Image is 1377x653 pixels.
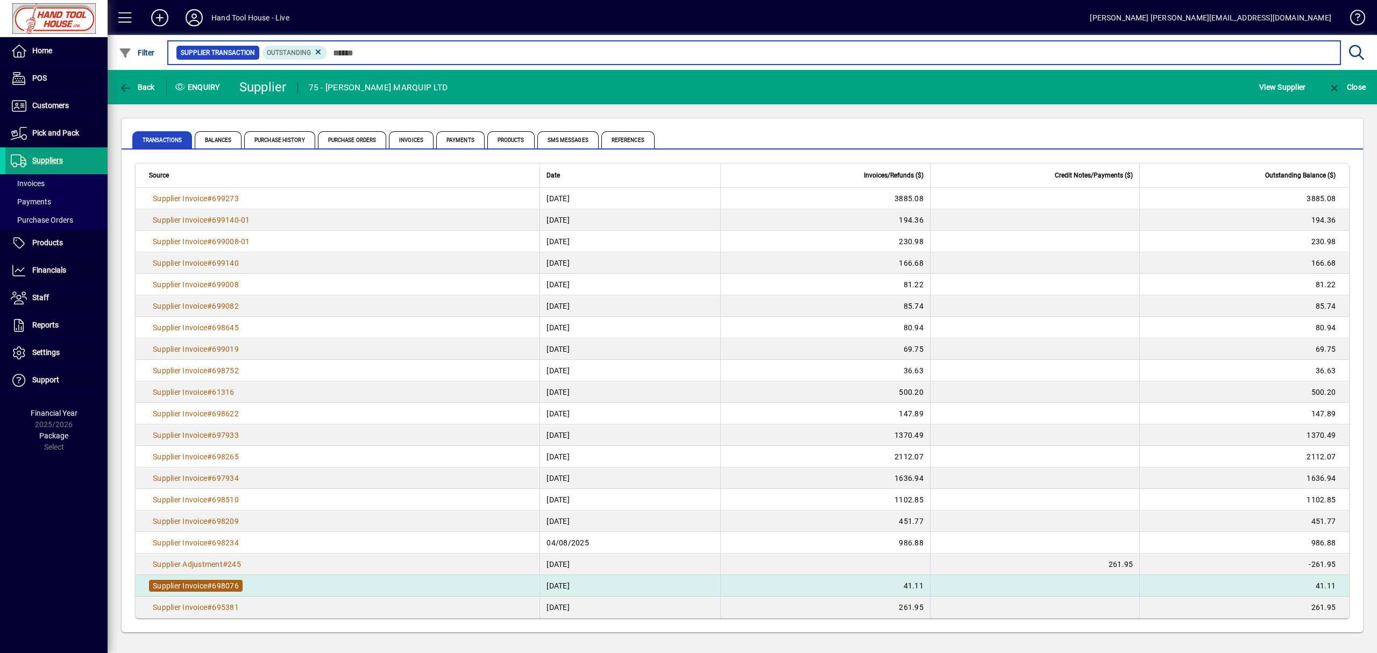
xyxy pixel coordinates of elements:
[5,211,108,229] a: Purchase Orders
[32,238,63,247] span: Products
[1139,317,1349,338] td: 80.94
[212,323,239,332] span: 698645
[177,8,211,27] button: Profile
[1139,553,1349,575] td: -261.95
[5,367,108,394] a: Support
[537,131,599,148] span: SMS Messages
[149,451,243,463] a: Supplier Invoice#698265
[1265,169,1336,181] span: Outstanding Balance ($)
[153,345,207,353] span: Supplier Invoice
[149,257,243,269] a: Supplier Invoice#699140
[5,65,108,92] a: POS
[181,47,255,58] span: Supplier Transaction
[720,424,930,446] td: 1370.49
[149,537,243,549] a: Supplier Invoice#698234
[212,302,239,310] span: 699082
[1090,9,1331,26] div: [PERSON_NAME] [PERSON_NAME][EMAIL_ADDRESS][DOMAIN_NAME]
[207,302,212,310] span: #
[5,312,108,339] a: Reports
[1139,403,1349,424] td: 147.89
[212,216,250,224] span: 699140-01
[540,532,720,553] td: 04/08/2025
[212,603,239,612] span: 695381
[1342,2,1364,37] a: Knowledge Base
[207,538,212,547] span: #
[720,188,930,209] td: 3885.08
[546,169,560,181] span: Date
[1139,188,1349,209] td: 3885.08
[153,452,207,461] span: Supplier Invoice
[223,560,228,569] span: #
[212,345,239,353] span: 699019
[153,302,207,310] span: Supplier Invoice
[207,259,212,267] span: #
[149,169,169,181] span: Source
[212,194,239,203] span: 699273
[267,49,311,56] span: Outstanding
[1328,83,1366,91] span: Close
[211,9,289,26] div: Hand Tool House - Live
[149,322,243,333] a: Supplier Invoice#698645
[228,560,241,569] span: 245
[1257,77,1308,97] button: View Supplier
[212,431,239,439] span: 697933
[540,510,720,532] td: [DATE]
[167,79,231,96] div: Enquiry
[720,467,930,489] td: 1636.94
[1139,489,1349,510] td: 1102.85
[153,280,207,289] span: Supplier Invoice
[149,601,243,613] a: Supplier Invoice#695381
[540,317,720,338] td: [DATE]
[601,131,655,148] span: References
[32,46,52,55] span: Home
[720,274,930,295] td: 81.22
[212,517,239,526] span: 698209
[1139,424,1349,446] td: 1370.49
[149,386,238,398] a: Supplier Invoice#61316
[720,597,930,618] td: 261.95
[149,300,243,312] a: Supplier Invoice#699082
[1055,169,1133,181] span: Credit Notes/Payments ($)
[149,365,243,377] a: Supplier Invoice#698752
[153,323,207,332] span: Supplier Invoice
[39,431,68,440] span: Package
[212,452,239,461] span: 698265
[153,366,207,375] span: Supplier Invoice
[153,581,207,590] span: Supplier Invoice
[149,279,243,290] a: Supplier Invoice#699008
[153,216,207,224] span: Supplier Invoice
[5,230,108,257] a: Products
[389,131,434,148] span: Invoices
[540,403,720,424] td: [DATE]
[262,46,328,60] mat-chip: Outstanding Status: Outstanding
[207,474,212,482] span: #
[720,532,930,553] td: 986.88
[212,280,239,289] span: 699008
[153,538,207,547] span: Supplier Invoice
[32,321,59,329] span: Reports
[244,131,315,148] span: Purchase History
[540,338,720,360] td: [DATE]
[119,48,155,57] span: Filter
[149,494,243,506] a: Supplier Invoice#698510
[207,431,212,439] span: #
[720,317,930,338] td: 80.94
[1139,597,1349,618] td: 261.95
[195,131,242,148] span: Balances
[207,237,212,246] span: #
[207,388,212,396] span: #
[207,409,212,418] span: #
[212,581,239,590] span: 698076
[309,79,448,96] div: 75 - [PERSON_NAME] MARQUIP LTD
[31,409,77,417] span: Financial Year
[540,188,720,209] td: [DATE]
[32,348,60,357] span: Settings
[212,259,239,267] span: 699140
[239,79,287,96] div: Supplier
[149,214,254,226] a: Supplier Invoice#699140-01
[32,375,59,384] span: Support
[1139,360,1349,381] td: 36.63
[1259,79,1305,96] span: View Supplier
[720,360,930,381] td: 36.63
[153,194,207,203] span: Supplier Invoice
